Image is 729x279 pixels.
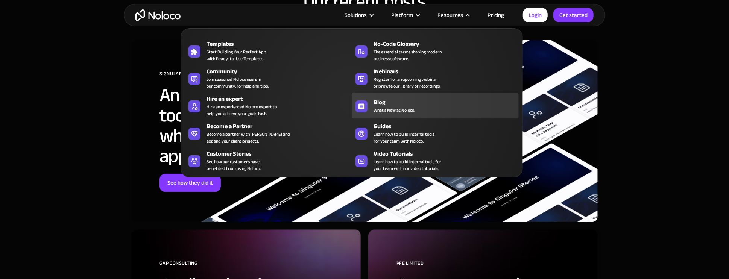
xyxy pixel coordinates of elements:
[374,107,415,114] span: What's New at Noloco.
[352,38,519,64] a: No-Code GlossaryThe essential terms shaping modernbusiness software.
[374,98,522,107] div: Blog
[135,9,181,21] a: home
[207,76,269,89] span: Join seasoned Noloco users in our community, for help and tips.
[374,76,440,89] span: Register for an upcoming webinar or browse our library of recordings.
[428,10,478,20] div: Resources
[159,85,349,166] h2: An project management tool for their agency, where clients can approve work
[352,93,519,118] a: BlogWhat's New at Noloco.
[185,120,352,146] a: Become a PartnerBecome a partner with [PERSON_NAME] andexpand your client projects.
[159,68,349,85] div: SIGNULAR DESIGN
[437,10,463,20] div: Resources
[207,103,277,117] div: Hire an experienced Noloco expert to help you achieve your goals fast.
[374,49,442,62] span: The essential terms shaping modern business software.
[181,18,523,177] nav: Resources
[382,10,428,20] div: Platform
[374,67,522,76] div: Webinars
[352,120,519,146] a: GuidesLearn how to build internal toolsfor your team with Noloco.
[374,122,522,131] div: Guides
[352,65,519,91] a: WebinarsRegister for an upcoming webinaror browse our library of recordings.
[374,131,434,144] span: Learn how to build internal tools for your team with Noloco.
[185,93,352,118] a: Hire an expertHire an experienced Noloco expert tohelp you achieve your goals fast.
[207,131,290,144] div: Become a partner with [PERSON_NAME] and expand your client projects.
[185,38,352,64] a: TemplatesStart Building Your Perfect Appwith Ready-to-Use Templates
[159,174,221,192] a: See how they did it
[207,122,355,131] div: Become a Partner
[396,258,586,274] div: PFE Limited
[345,10,367,20] div: Solutions
[185,148,352,173] a: Customer StoriesSee how our customers havebenefited from using Noloco.
[523,8,548,22] a: Login
[352,148,519,173] a: Video TutorialsLearn how to build internal tools foryour team with our video tutorials.
[207,49,266,62] span: Start Building Your Perfect App with Ready-to-Use Templates
[374,149,522,158] div: Video Tutorials
[553,8,594,22] a: Get started
[207,94,355,103] div: Hire an expert
[374,39,522,49] div: No-Code Glossary
[335,10,382,20] div: Solutions
[207,158,261,172] span: See how our customers have benefited from using Noloco.
[374,158,441,172] span: Learn how to build internal tools for your team with our video tutorials.
[391,10,413,20] div: Platform
[185,65,352,91] a: CommunityJoin seasoned Noloco users inour community, for help and tips.
[207,67,355,76] div: Community
[207,149,355,158] div: Customer Stories
[478,10,513,20] a: Pricing
[159,258,349,274] div: GAP Consulting
[207,39,355,49] div: Templates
